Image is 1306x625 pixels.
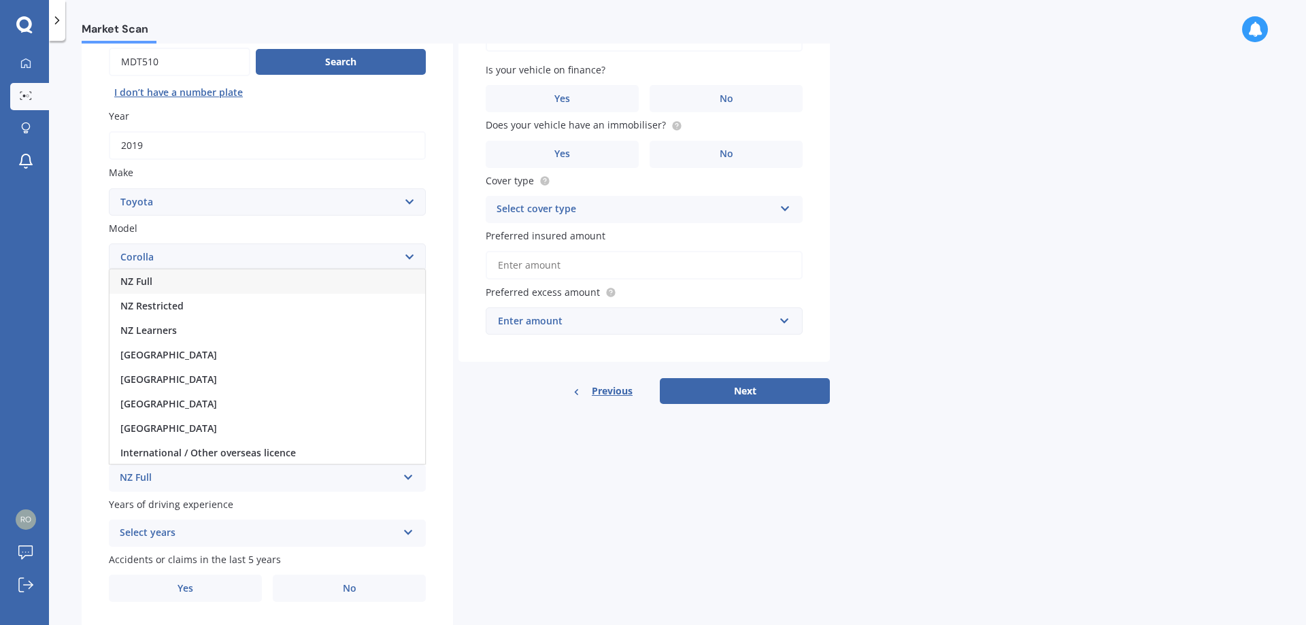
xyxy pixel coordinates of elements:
[660,378,830,404] button: Next
[120,470,397,486] div: NZ Full
[720,93,733,105] span: No
[109,82,248,103] button: I don’t have a number plate
[343,583,356,594] span: No
[497,201,774,218] div: Select cover type
[178,583,193,594] span: Yes
[554,148,570,160] span: Yes
[720,148,733,160] span: No
[120,446,296,459] span: International / Other overseas licence
[109,48,250,76] input: Enter plate number
[109,131,426,160] input: YYYY
[109,553,281,566] span: Accidents or claims in the last 5 years
[120,397,217,410] span: [GEOGRAPHIC_DATA]
[486,286,600,299] span: Preferred excess amount
[120,525,397,541] div: Select years
[16,509,36,530] img: 6a68a9a67e9486bbf9a4782f684a6c20
[486,229,605,242] span: Preferred insured amount
[109,167,133,180] span: Make
[109,222,137,235] span: Model
[120,348,217,361] span: [GEOGRAPHIC_DATA]
[486,119,666,132] span: Does your vehicle have an immobiliser?
[120,275,152,288] span: NZ Full
[120,299,184,312] span: NZ Restricted
[592,381,633,401] span: Previous
[486,63,605,76] span: Is your vehicle on finance?
[486,174,534,187] span: Cover type
[498,314,774,328] div: Enter amount
[82,22,156,41] span: Market Scan
[109,498,233,511] span: Years of driving experience
[486,251,803,280] input: Enter amount
[120,324,177,337] span: NZ Learners
[256,49,426,75] button: Search
[109,109,129,122] span: Year
[120,422,217,435] span: [GEOGRAPHIC_DATA]
[120,373,217,386] span: [GEOGRAPHIC_DATA]
[554,93,570,105] span: Yes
